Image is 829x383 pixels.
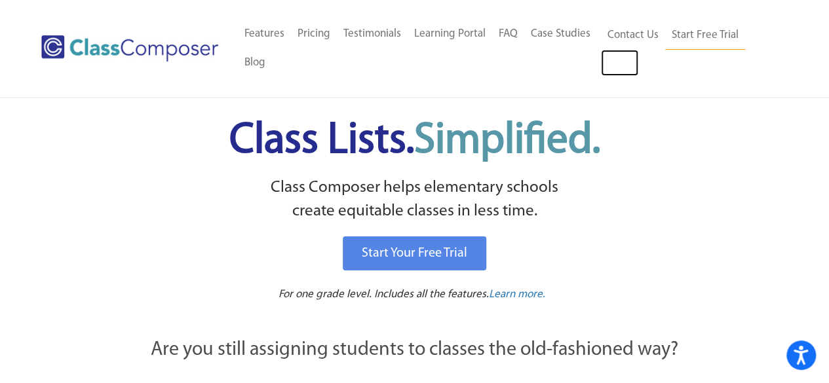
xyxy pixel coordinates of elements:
[414,120,600,162] span: Simplified.
[601,21,665,50] a: Contact Us
[601,50,638,76] a: Log In
[229,120,600,162] span: Class Lists.
[81,336,749,365] p: Are you still assigning students to classes the old-fashioned way?
[337,20,408,48] a: Testimonials
[489,287,545,303] a: Learn more.
[665,21,745,50] a: Start Free Trial
[291,20,337,48] a: Pricing
[238,48,272,77] a: Blog
[238,20,601,77] nav: Header Menu
[408,20,492,48] a: Learning Portal
[238,20,291,48] a: Features
[343,236,486,270] a: Start Your Free Trial
[492,20,524,48] a: FAQ
[79,176,751,224] p: Class Composer helps elementary schools create equitable classes in less time.
[524,20,597,48] a: Case Studies
[601,21,778,76] nav: Header Menu
[489,289,545,300] span: Learn more.
[362,247,467,260] span: Start Your Free Trial
[279,289,489,300] span: For one grade level. Includes all the features.
[41,35,218,62] img: Class Composer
